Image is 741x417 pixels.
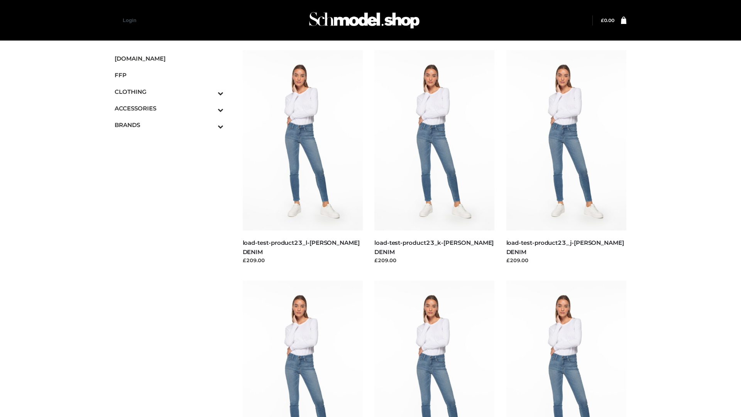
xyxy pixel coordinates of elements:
a: ACCESSORIESToggle Submenu [115,100,223,117]
div: £209.00 [243,256,363,264]
a: FFP [115,67,223,83]
button: Toggle Submenu [196,117,223,133]
bdi: 0.00 [601,17,614,23]
a: [DOMAIN_NAME] [115,50,223,67]
a: £0.00 [601,17,614,23]
span: [DOMAIN_NAME] [115,54,223,63]
a: CLOTHINGToggle Submenu [115,83,223,100]
div: £209.00 [374,256,495,264]
span: BRANDS [115,120,223,129]
a: BRANDSToggle Submenu [115,117,223,133]
a: load-test-product23_l-[PERSON_NAME] DENIM [243,239,360,255]
span: FFP [115,71,223,80]
a: load-test-product23_k-[PERSON_NAME] DENIM [374,239,494,255]
span: £ [601,17,604,23]
button: Toggle Submenu [196,100,223,117]
img: Schmodel Admin 964 [306,5,422,36]
div: £209.00 [506,256,627,264]
a: Login [123,17,136,23]
span: ACCESSORIES [115,104,223,113]
span: CLOTHING [115,87,223,96]
a: load-test-product23_j-[PERSON_NAME] DENIM [506,239,624,255]
button: Toggle Submenu [196,83,223,100]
